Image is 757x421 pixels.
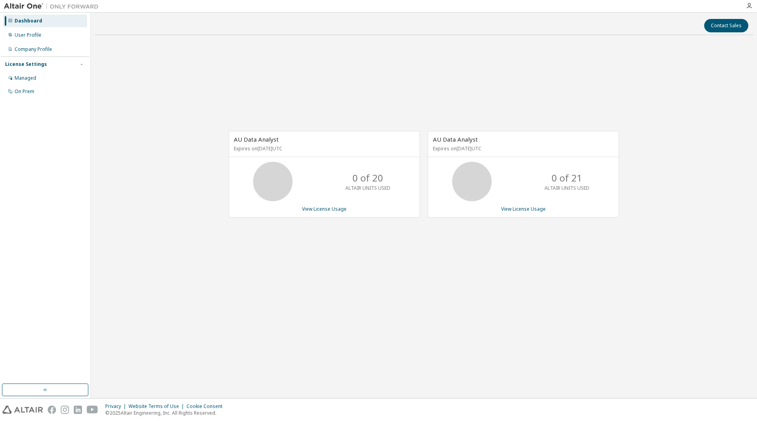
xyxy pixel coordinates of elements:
[234,135,279,143] span: AU Data Analyst
[234,145,413,152] p: Expires on [DATE] UTC
[352,171,383,185] p: 0 of 20
[48,406,56,414] img: facebook.svg
[15,88,34,95] div: On Prem
[105,403,129,410] div: Privacy
[15,18,42,24] div: Dashboard
[2,406,43,414] img: altair_logo.svg
[345,185,390,191] p: ALTAIR UNITS USED
[61,406,69,414] img: instagram.svg
[87,406,98,414] img: youtube.svg
[15,46,52,52] div: Company Profile
[186,403,227,410] div: Cookie Consent
[15,32,41,38] div: User Profile
[105,410,227,416] p: © 2025 Altair Engineering, Inc. All Rights Reserved.
[302,206,347,212] a: View License Usage
[5,61,47,67] div: License Settings
[501,206,546,212] a: View License Usage
[704,19,748,32] button: Contact Sales
[552,171,582,185] p: 0 of 21
[433,135,478,143] span: AU Data Analyst
[544,185,589,191] p: ALTAIR UNITS USED
[74,406,82,414] img: linkedin.svg
[433,145,612,152] p: Expires on [DATE] UTC
[4,2,103,10] img: Altair One
[15,75,36,81] div: Managed
[129,403,186,410] div: Website Terms of Use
